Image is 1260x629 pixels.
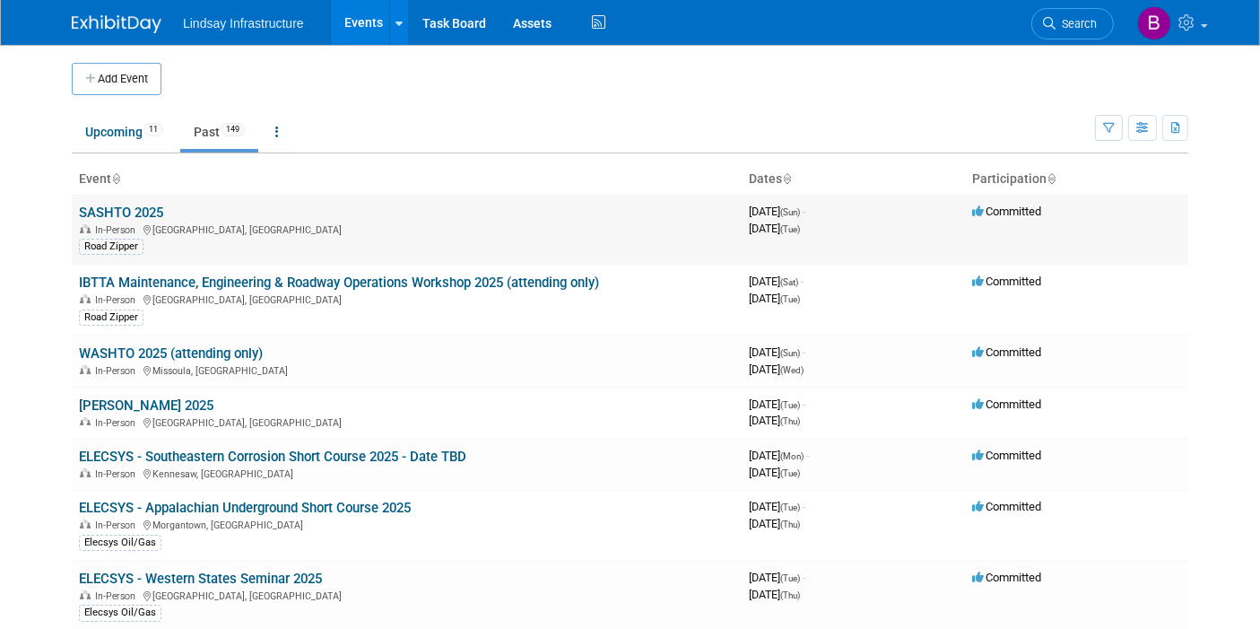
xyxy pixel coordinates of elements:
span: - [801,275,804,288]
a: Past149 [180,115,258,149]
a: Sort by Start Date [782,171,791,186]
span: Committed [972,449,1041,462]
span: In-Person [95,590,141,602]
a: SASHTO 2025 [79,205,163,221]
span: (Sat) [780,277,798,287]
span: [DATE] [749,222,800,235]
a: [PERSON_NAME] 2025 [79,397,213,414]
span: [DATE] [749,363,804,376]
span: (Sun) [780,207,800,217]
th: Participation [965,164,1188,195]
span: [DATE] [749,205,805,218]
span: - [803,500,805,513]
span: - [806,449,809,462]
span: (Tue) [780,400,800,410]
span: 11 [143,123,163,136]
span: (Tue) [780,294,800,304]
span: (Thu) [780,520,800,529]
span: (Tue) [780,224,800,234]
span: In-Person [95,417,141,429]
a: Sort by Participation Type [1047,171,1056,186]
span: Committed [972,500,1041,513]
div: Morgantown, [GEOGRAPHIC_DATA] [79,517,734,531]
span: (Tue) [780,573,800,583]
span: In-Person [95,365,141,377]
div: [GEOGRAPHIC_DATA], [GEOGRAPHIC_DATA] [79,222,734,236]
a: ELECSYS - Appalachian Underground Short Course 2025 [79,500,411,516]
a: WASHTO 2025 (attending only) [79,345,263,362]
span: [DATE] [749,449,809,462]
span: Lindsay Infrastructure [183,16,304,31]
span: [DATE] [749,397,805,411]
div: Missoula, [GEOGRAPHIC_DATA] [79,363,734,377]
th: Event [72,164,742,195]
a: Search [1031,8,1114,39]
img: In-Person Event [80,520,91,529]
div: [GEOGRAPHIC_DATA], [GEOGRAPHIC_DATA] [79,415,734,429]
span: [DATE] [749,345,805,359]
span: [DATE] [749,292,800,305]
span: (Tue) [780,468,800,478]
span: In-Person [95,294,141,306]
span: Committed [972,275,1041,288]
span: [DATE] [749,466,800,479]
img: Brittany Russell [1137,6,1171,40]
span: Committed [972,571,1041,584]
img: In-Person Event [80,590,91,599]
a: Upcoming11 [72,115,177,149]
span: - [803,397,805,411]
span: (Thu) [780,416,800,426]
a: ELECSYS - Southeastern Corrosion Short Course 2025 - Date TBD [79,449,466,465]
div: Road Zipper [79,310,143,326]
div: [GEOGRAPHIC_DATA], [GEOGRAPHIC_DATA] [79,588,734,602]
img: In-Person Event [80,417,91,426]
span: (Mon) [780,451,804,461]
a: ELECSYS - Western States Seminar 2025 [79,571,322,587]
span: In-Person [95,224,141,236]
div: Road Zipper [79,239,143,255]
span: (Sun) [780,348,800,358]
span: In-Person [95,520,141,531]
span: (Thu) [780,590,800,600]
span: - [803,205,805,218]
a: IBTTA Maintenance, Engineering & Roadway Operations Workshop 2025 (attending only) [79,275,599,291]
span: [DATE] [749,500,805,513]
span: In-Person [95,468,141,480]
img: In-Person Event [80,365,91,374]
a: Sort by Event Name [111,171,120,186]
span: [DATE] [749,414,800,427]
img: In-Person Event [80,294,91,303]
span: [DATE] [749,588,800,601]
span: Committed [972,345,1041,359]
span: - [803,345,805,359]
span: - [803,571,805,584]
span: Committed [972,397,1041,411]
img: ExhibitDay [72,15,161,33]
span: [DATE] [749,517,800,530]
span: (Tue) [780,502,800,512]
img: In-Person Event [80,468,91,477]
span: Search [1056,17,1097,31]
img: In-Person Event [80,224,91,233]
div: Elecsys Oil/Gas [79,535,161,551]
span: 149 [221,123,245,136]
div: Elecsys Oil/Gas [79,605,161,621]
span: [DATE] [749,571,805,584]
span: Committed [972,205,1041,218]
button: Add Event [72,63,161,95]
span: (Wed) [780,365,804,375]
div: Kennesaw, [GEOGRAPHIC_DATA] [79,466,734,480]
span: [DATE] [749,275,804,288]
div: [GEOGRAPHIC_DATA], [GEOGRAPHIC_DATA] [79,292,734,306]
th: Dates [742,164,965,195]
